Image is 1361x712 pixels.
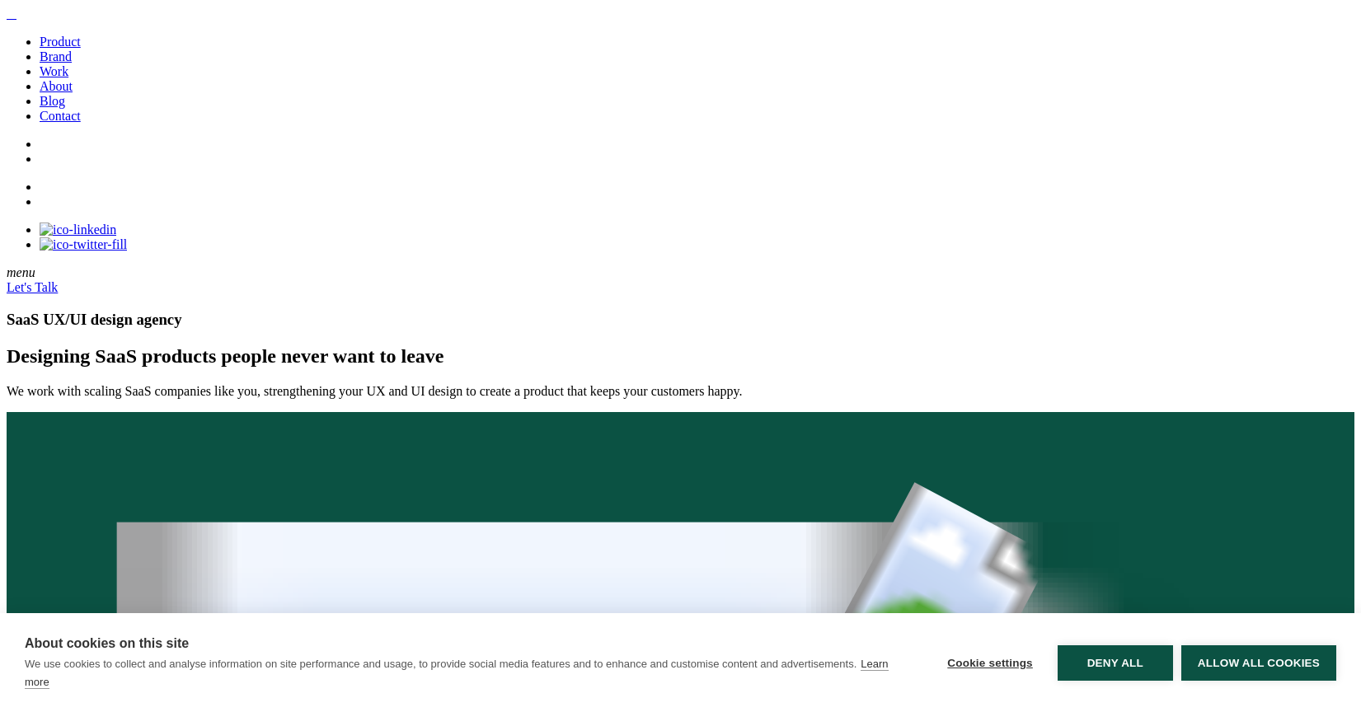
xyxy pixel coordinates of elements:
a: About [40,79,73,93]
span: to [380,345,397,367]
span: products [142,345,216,367]
button: Deny all [1058,645,1173,681]
a: Let's Talk [7,280,58,294]
img: ico-linkedin [40,222,116,237]
span: leave [401,345,444,367]
a: Blog [40,94,65,108]
p: We work with scaling SaaS companies like you, strengthening your UX and UI design to create a pro... [7,384,1354,399]
img: ico-twitter-fill [40,237,127,252]
em: menu [7,265,35,279]
button: Allow all cookies [1181,645,1336,681]
span: people [221,345,276,367]
span: Designing [7,345,90,367]
a: Product [40,35,81,49]
a: Work [40,64,68,78]
span: want [333,345,375,367]
span: never [281,345,328,367]
h1: SaaS UX/UI design agency [7,311,1354,329]
span: SaaS [95,345,137,367]
p: We use cookies to collect and analyse information on site performance and usage, to provide socia... [25,658,856,670]
strong: About cookies on this site [25,636,189,650]
a: Brand [40,49,72,63]
button: Cookie settings [931,645,1049,681]
a: Contact [40,109,81,123]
